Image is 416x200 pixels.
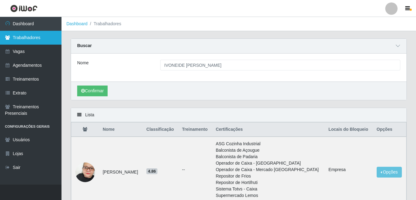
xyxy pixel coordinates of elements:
[77,60,89,66] label: Nome
[71,108,406,122] div: Lista
[88,21,121,27] li: Trabalhadores
[61,17,416,31] nav: breadcrumb
[216,141,321,147] li: ASG Cozinha Industrial
[216,160,321,166] li: Operador de Caixa - [GEOGRAPHIC_DATA]
[10,5,38,12] img: CoreUI Logo
[77,43,92,48] strong: Buscar
[216,186,321,192] li: Sistema Totvs - Caixa
[216,154,321,160] li: Balconista de Padaria
[216,173,321,179] li: Repositor de Frios
[373,122,406,137] th: Opções
[75,159,95,185] img: 1623612660055.jpeg
[212,122,325,137] th: Certificações
[216,179,321,186] li: Repositor de Hortifruti
[182,166,208,173] ul: --
[99,122,143,137] th: Nome
[146,168,157,174] span: 4.86
[66,21,88,26] a: Dashboard
[325,122,373,137] th: Locais do Bloqueio
[178,122,212,137] th: Treinamento
[377,167,402,178] button: Opções
[216,192,321,199] li: Supermercado Lemos
[216,166,321,173] li: Operador de Caixa - Mercado [GEOGRAPHIC_DATA]
[77,86,108,96] button: Confirmar
[160,60,400,70] input: Digite o Nome...
[328,166,369,173] li: Empresa
[143,122,178,137] th: Classificação
[216,147,321,154] li: Balconista de Açougue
